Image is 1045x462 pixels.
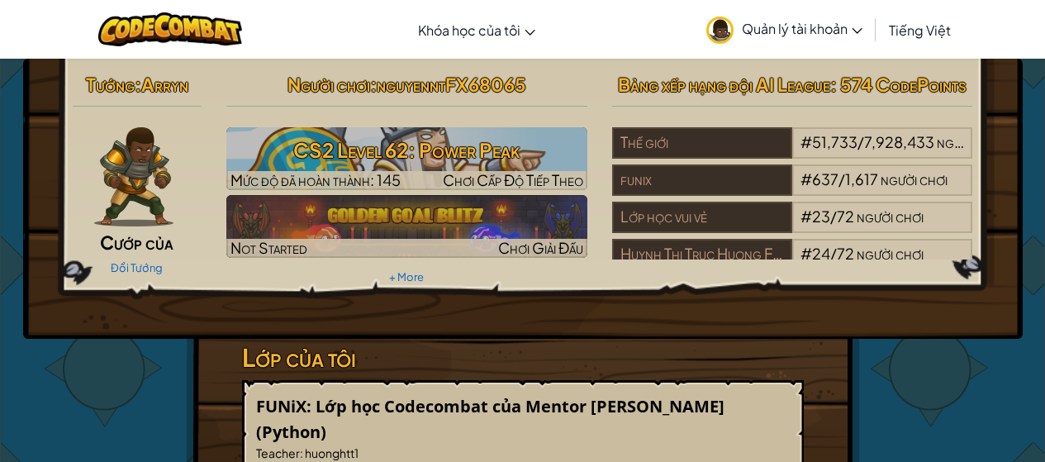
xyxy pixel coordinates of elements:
div: funix [612,164,792,196]
span: # [800,132,812,151]
a: Chơi Cấp Độ Tiếp Theo [226,127,587,190]
span: : [135,73,141,96]
div: Huynh Thi Truc Huong FX13307 [612,239,792,270]
div: Thế giới [612,127,792,159]
span: nguyenntFX68065 [377,73,526,96]
span: 24 [812,244,830,263]
span: Cướp của [100,231,173,254]
span: 1,617 [845,169,878,188]
span: : [370,73,377,96]
span: 51,733 [812,132,857,151]
span: Chơi Giải Đấu [498,238,583,257]
div: Lớp học vui vẻ [612,202,792,233]
span: (Python) [256,421,326,443]
a: Thế giới#51,733/7,928,433người chơi [612,143,973,162]
a: Đổi Tướng [111,261,163,274]
span: người chơi [857,207,924,226]
span: Teacher [256,445,300,460]
a: Tiếng Việt [881,7,959,52]
img: Golden Goal [226,195,587,258]
span: Mức độ đã hoàn thành: 145 [230,170,401,189]
span: Tiếng Việt [889,21,951,39]
span: 7,928,433 [864,132,934,151]
img: CodeCombat logo [98,12,243,46]
span: FUNiX: Lớp học Codecombat của Mentor [PERSON_NAME] [256,395,724,417]
span: Arryn [141,73,188,96]
a: Not StartedChơi Giải Đấu [226,195,587,258]
span: huonghtt1 [303,445,359,460]
span: / [838,169,845,188]
span: 72 [837,207,854,226]
span: Người chơi [287,73,370,96]
h3: CS2 Level 62: Power Peak [226,131,587,169]
a: funix#637/1,617người chơi [612,180,973,199]
a: Huynh Thi Truc Huong FX13307#24/72người chơi [612,255,973,274]
span: 23 [812,207,830,226]
span: Khóa học của tôi [418,21,520,39]
span: # [800,207,812,226]
span: 72 [837,244,854,263]
span: / [857,132,864,151]
img: raider-pose.png [94,127,173,226]
img: CS2 Level 62: Power Peak [226,127,587,190]
span: # [800,169,812,188]
img: avatar [706,17,734,44]
h3: Lớp của tôi [242,339,804,376]
span: : 574 CodePoints [830,73,967,96]
span: / [830,207,837,226]
span: / [830,244,837,263]
a: + More [389,270,424,283]
span: Not Started [230,238,307,257]
a: Quản lý tài khoản [698,3,871,55]
span: Tướng [86,73,135,96]
span: # [800,244,812,263]
a: Khóa học của tôi [410,7,544,52]
span: Quản lý tài khoản [742,20,862,37]
span: Bảng xếp hạng đội AI League [618,73,830,96]
span: người chơi [857,244,924,263]
span: 637 [812,169,838,188]
span: người chơi [881,169,948,188]
a: Lớp học vui vẻ#23/72người chơi [612,217,973,236]
span: Chơi Cấp Độ Tiếp Theo [443,170,583,189]
span: : [300,445,303,460]
span: người chơi [937,132,1004,151]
